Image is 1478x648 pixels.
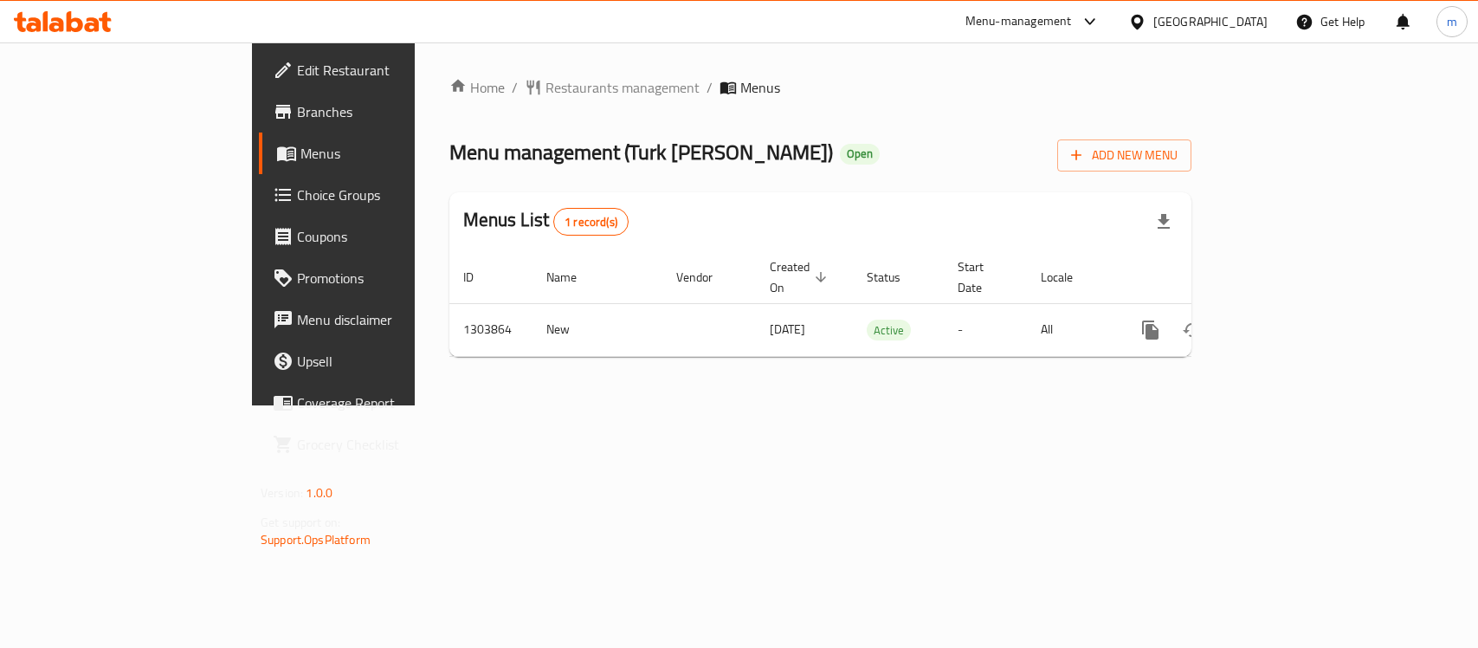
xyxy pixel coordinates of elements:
span: Created On [770,256,832,298]
div: Open [840,144,880,165]
span: Grocery Checklist [297,434,485,455]
span: Menus [300,143,485,164]
span: Start Date [958,256,1006,298]
span: Active [867,321,911,340]
div: [GEOGRAPHIC_DATA] [1153,12,1268,31]
table: enhanced table [449,251,1310,357]
span: [DATE] [770,318,805,340]
span: Add New Menu [1071,145,1178,166]
span: Coupons [297,226,485,247]
button: more [1130,309,1171,351]
div: Active [867,320,911,340]
span: Version: [261,482,303,504]
span: Coverage Report [297,392,485,413]
a: Menu disclaimer [259,299,499,340]
a: Promotions [259,257,499,299]
button: Add New Menu [1057,139,1191,172]
a: Coupons [259,216,499,257]
span: m [1447,12,1457,31]
li: / [512,77,518,98]
td: All [1027,303,1116,356]
a: Branches [259,91,499,133]
span: Menu disclaimer [297,309,485,330]
h2: Menus List [463,207,629,236]
a: Restaurants management [525,77,700,98]
span: Upsell [297,351,485,372]
a: Choice Groups [259,174,499,216]
nav: breadcrumb [449,77,1191,98]
a: Edit Restaurant [259,49,499,91]
span: Open [840,146,880,161]
a: Support.OpsPlatform [261,528,371,551]
a: Coverage Report [259,382,499,424]
button: Change Status [1171,309,1213,351]
div: Export file [1143,201,1184,243]
td: New [532,303,662,356]
span: Promotions [297,268,485,288]
span: Choice Groups [297,185,485,205]
span: ID [463,267,496,288]
span: Menus [740,77,780,98]
th: Actions [1116,251,1310,304]
span: Vendor [676,267,735,288]
td: - [944,303,1027,356]
span: Get support on: [261,511,340,534]
span: 1.0.0 [306,482,332,504]
div: Total records count [553,208,629,236]
span: Locale [1041,267,1095,288]
span: Status [867,267,923,288]
div: Menu-management [965,11,1072,32]
a: Grocery Checklist [259,424,499,465]
a: Upsell [259,340,499,382]
span: Branches [297,101,485,122]
li: / [707,77,713,98]
span: Restaurants management [545,77,700,98]
span: 1 record(s) [554,214,628,230]
span: Name [546,267,599,288]
a: Menus [259,133,499,174]
span: Edit Restaurant [297,60,485,81]
span: Menu management ( Turk [PERSON_NAME] ) [449,133,833,172]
